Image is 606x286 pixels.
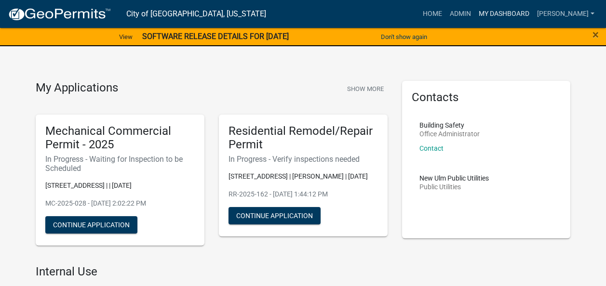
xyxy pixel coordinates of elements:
a: [PERSON_NAME] [533,5,598,23]
a: City of [GEOGRAPHIC_DATA], [US_STATE] [126,6,266,22]
p: MC-2025-028 - [DATE] 2:02:22 PM [45,198,195,208]
p: Office Administrator [419,130,480,137]
p: New Ulm Public Utilities [419,175,489,182]
h5: Mechanical Commercial Permit - 2025 [45,124,195,152]
button: Continue Application [229,207,321,224]
h6: In Progress - Waiting for Inspection to be Scheduled [45,155,195,173]
p: Public Utilities [419,183,489,190]
h4: My Applications [36,81,118,95]
a: View [115,29,136,45]
a: Admin [446,5,475,23]
span: × [593,28,599,41]
button: Continue Application [45,216,137,234]
p: Building Safety [419,122,480,129]
button: Show More [343,81,388,97]
a: Home [419,5,446,23]
p: [STREET_ADDRESS] | [PERSON_NAME] | [DATE] [229,171,378,182]
a: Contact [419,144,444,152]
strong: SOFTWARE RELEASE DETAILS FOR [DATE] [142,32,289,41]
a: My Dashboard [475,5,533,23]
h5: Residential Remodel/Repair Permit [229,124,378,152]
button: Close [593,29,599,40]
h4: Internal Use [36,265,388,279]
h5: Contacts [412,91,561,104]
h6: In Progress - Verify inspections needed [229,155,378,164]
button: Don't show again [377,29,431,45]
p: RR-2025-162 - [DATE] 1:44:12 PM [229,189,378,199]
p: [STREET_ADDRESS] | | [DATE] [45,181,195,191]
